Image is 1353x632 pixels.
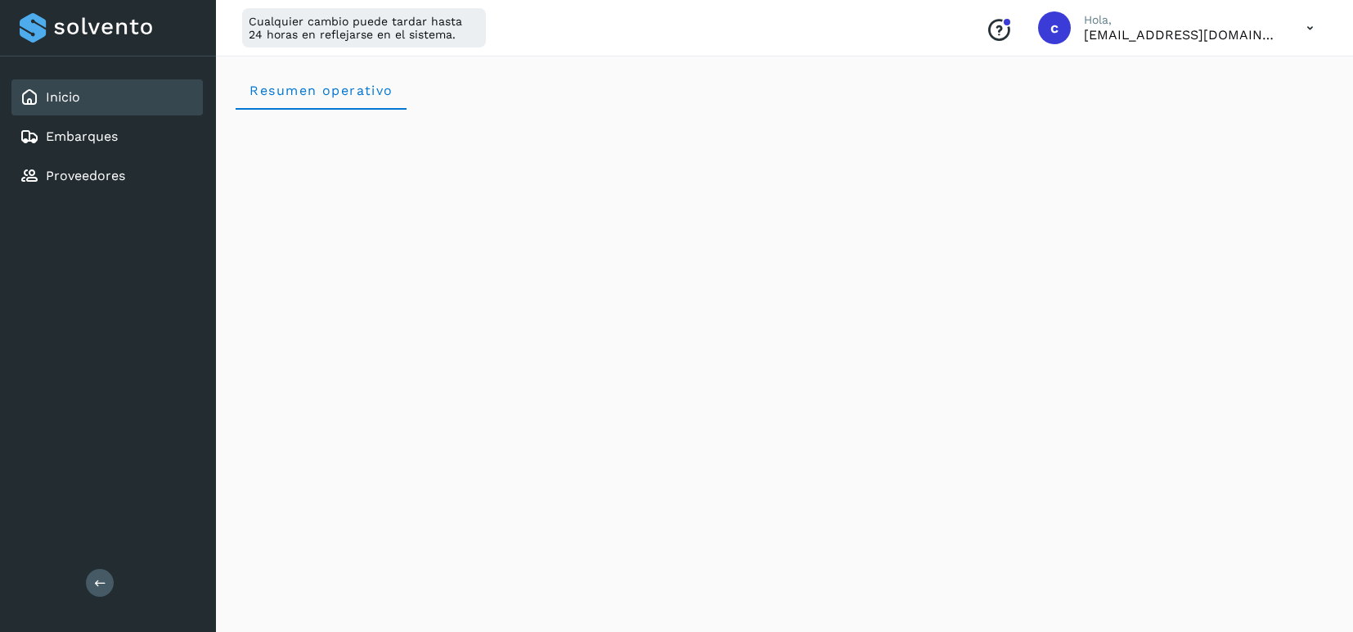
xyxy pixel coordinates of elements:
p: Hola, [1084,13,1280,27]
div: Embarques [11,119,203,155]
div: Cualquier cambio puede tardar hasta 24 horas en reflejarse en el sistema. [242,8,486,47]
div: Inicio [11,79,203,115]
a: Embarques [46,129,118,144]
span: Resumen operativo [249,83,393,98]
p: cavila@niagarawater.com [1084,27,1280,43]
a: Proveedores [46,168,125,183]
a: Inicio [46,89,80,105]
div: Proveedores [11,158,203,194]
